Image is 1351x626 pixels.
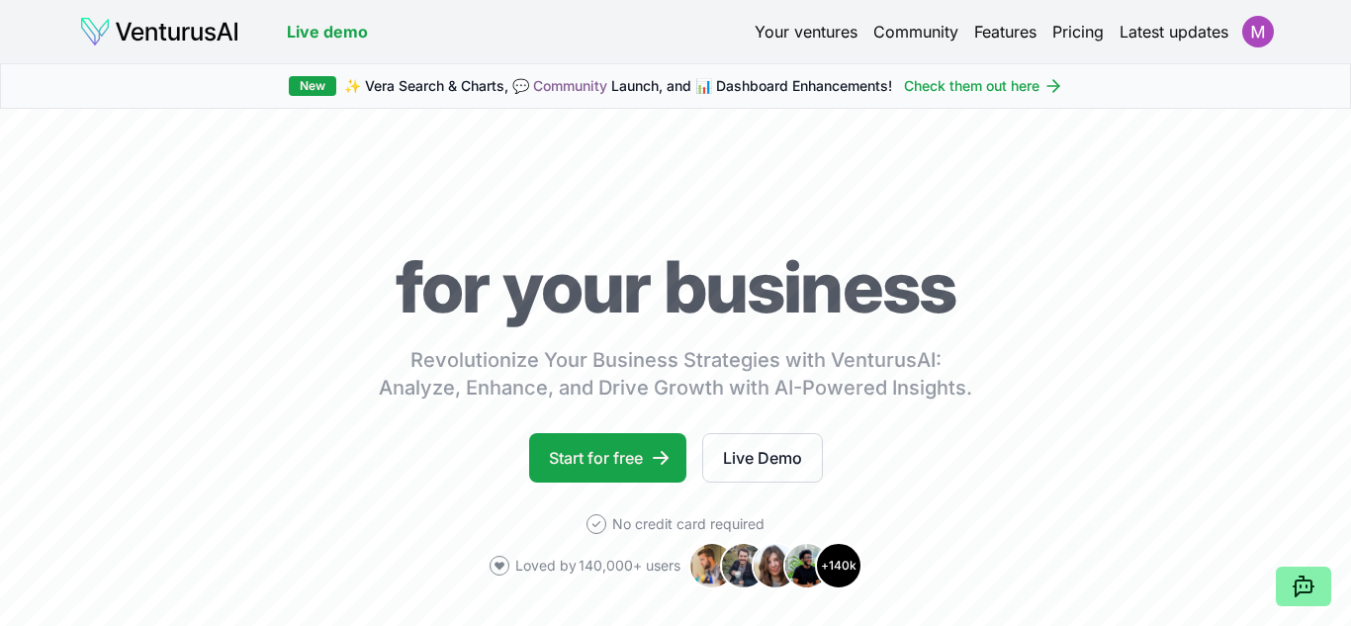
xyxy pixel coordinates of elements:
img: Avatar 1 [688,542,736,589]
a: Live Demo [702,433,823,483]
img: Avatar 2 [720,542,767,589]
a: Your ventures [755,20,857,44]
a: Pricing [1052,20,1104,44]
a: Live demo [287,20,368,44]
a: Community [533,77,607,94]
a: Community [873,20,958,44]
a: Features [974,20,1036,44]
img: Avatar 4 [783,542,831,589]
img: logo [79,16,239,47]
a: Start for free [529,433,686,483]
a: Latest updates [1120,20,1228,44]
a: Check them out here [904,76,1063,96]
img: Avatar 3 [752,542,799,589]
span: ✨ Vera Search & Charts, 💬 Launch, and 📊 Dashboard Enhancements! [344,76,892,96]
div: New [289,76,336,96]
img: ACg8ocLDqd3l31Yq01Cd6219WpSYDleN4pf87yXIbIYhwjPVMEnF0Q=s96-c [1242,16,1274,47]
